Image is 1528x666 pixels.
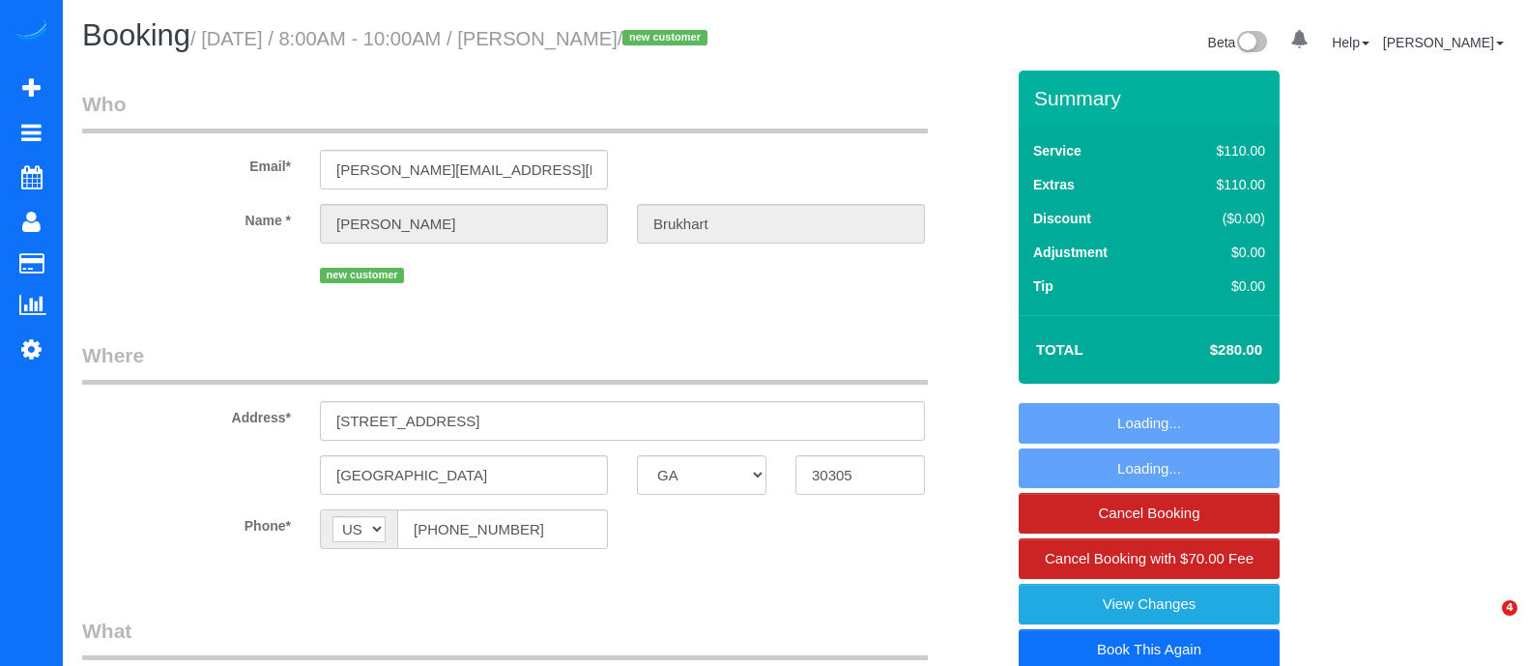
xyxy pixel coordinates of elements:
[1019,538,1280,579] a: Cancel Booking with $70.00 Fee
[1175,209,1265,228] div: ($0.00)
[1175,141,1265,160] div: $110.00
[1019,584,1280,624] a: View Changes
[1036,341,1083,358] strong: Total
[1175,175,1265,194] div: $110.00
[68,509,305,536] label: Phone*
[1383,35,1504,50] a: [PERSON_NAME]
[1332,35,1369,50] a: Help
[397,509,608,549] input: Phone*
[795,455,925,495] input: Zip Code*
[1034,87,1270,109] h3: Summary
[637,204,925,244] input: Last Name*
[1019,493,1280,534] a: Cancel Booking
[1152,342,1262,359] h4: $280.00
[1208,35,1268,50] a: Beta
[320,150,608,189] input: Email*
[82,18,190,52] span: Booking
[82,341,928,385] legend: Where
[68,150,305,176] label: Email*
[1033,141,1081,160] label: Service
[68,204,305,230] label: Name *
[320,204,608,244] input: First Name*
[622,30,706,45] span: new customer
[1045,550,1254,566] span: Cancel Booking with $70.00 Fee
[1502,600,1517,616] span: 4
[320,455,608,495] input: City*
[190,28,713,49] small: / [DATE] / 8:00AM - 10:00AM / [PERSON_NAME]
[12,19,50,46] img: Automaid Logo
[1175,243,1265,262] div: $0.00
[1033,209,1091,228] label: Discount
[618,28,713,49] span: /
[82,617,928,660] legend: What
[1033,175,1075,194] label: Extras
[1033,243,1108,262] label: Adjustment
[1462,600,1509,647] iframe: Intercom live chat
[1033,276,1053,296] label: Tip
[1175,276,1265,296] div: $0.00
[68,401,305,427] label: Address*
[320,268,404,283] span: new customer
[1235,31,1267,56] img: New interface
[82,90,928,133] legend: Who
